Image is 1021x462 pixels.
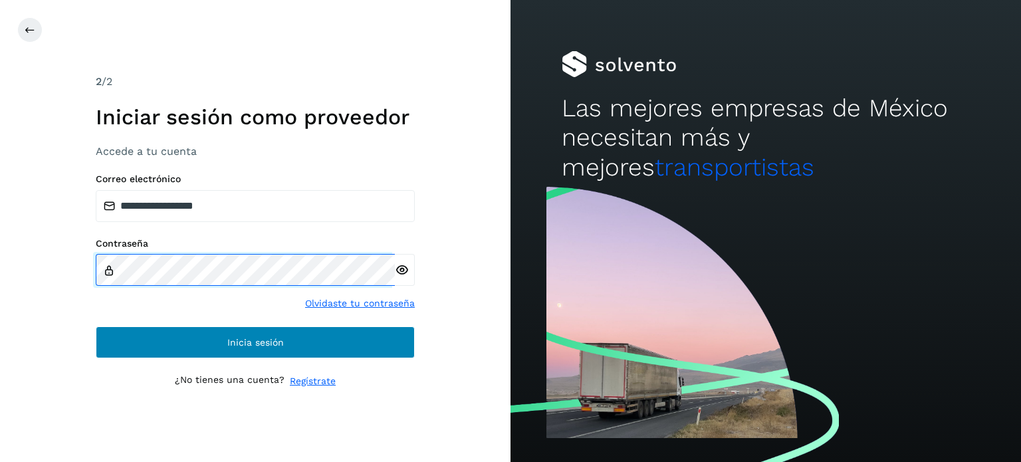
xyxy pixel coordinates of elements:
[96,74,415,90] div: /2
[96,326,415,358] button: Inicia sesión
[290,374,336,388] a: Regístrate
[562,94,970,182] h2: Las mejores empresas de México necesitan más y mejores
[96,104,415,130] h1: Iniciar sesión como proveedor
[96,145,415,158] h3: Accede a tu cuenta
[175,374,284,388] p: ¿No tienes una cuenta?
[655,153,814,181] span: transportistas
[96,238,415,249] label: Contraseña
[96,173,415,185] label: Correo electrónico
[227,338,284,347] span: Inicia sesión
[305,296,415,310] a: Olvidaste tu contraseña
[96,75,102,88] span: 2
